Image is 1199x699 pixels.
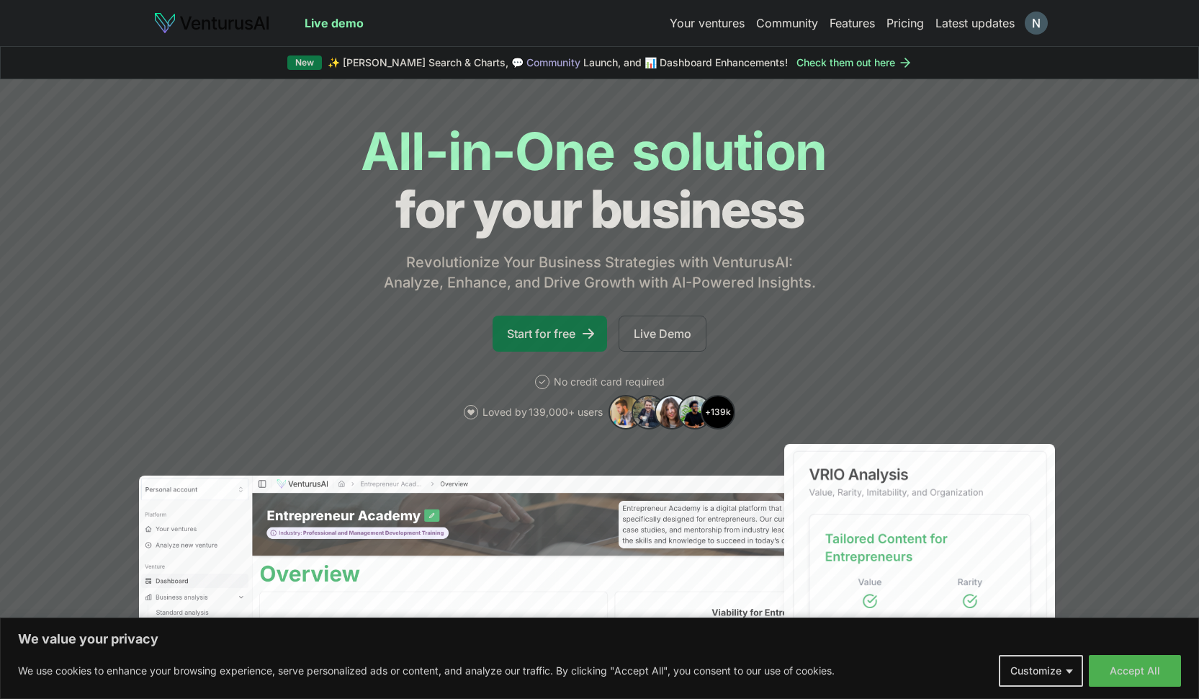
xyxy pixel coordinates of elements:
a: Start for free [493,316,607,352]
img: Avatar 2 [632,395,666,429]
a: Check them out here [796,55,912,70]
span: ✨ [PERSON_NAME] Search & Charts, 💬 Launch, and 📊 Dashboard Enhancements! [328,55,788,70]
a: Pricing [886,14,924,32]
p: We value your privacy [18,631,1181,648]
img: logo [153,12,270,35]
a: Latest updates [935,14,1015,32]
a: Live demo [305,14,364,32]
a: Your ventures [670,14,745,32]
img: Avatar 4 [678,395,712,429]
a: Live Demo [619,316,706,352]
button: Customize [999,655,1083,687]
div: New [287,55,322,70]
a: Community [526,56,580,68]
button: Accept All [1089,655,1181,687]
img: ACg8ocLGADNJwj1uQLGs-rEcN61b-Ck9nByVXcVMUIyMK9_FPUj0tllr=s96-c [1025,12,1048,35]
img: Avatar 3 [655,395,689,429]
p: We use cookies to enhance your browsing experience, serve personalized ads or content, and analyz... [18,662,835,680]
a: Features [830,14,875,32]
img: Avatar 1 [609,395,643,429]
a: Community [756,14,818,32]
